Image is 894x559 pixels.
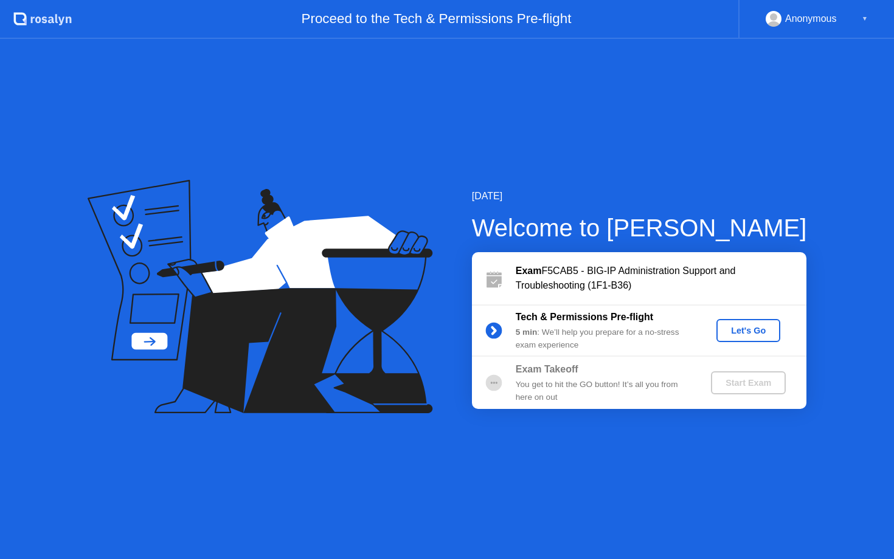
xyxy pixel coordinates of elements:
[472,189,807,204] div: [DATE]
[711,371,786,394] button: Start Exam
[516,328,538,337] b: 5 min
[862,11,868,27] div: ▼
[516,312,653,322] b: Tech & Permissions Pre-flight
[472,210,807,246] div: Welcome to [PERSON_NAME]
[516,326,691,351] div: : We’ll help you prepare for a no-stress exam experience
[785,11,837,27] div: Anonymous
[716,319,780,342] button: Let's Go
[721,326,775,335] div: Let's Go
[716,378,781,388] div: Start Exam
[516,364,578,374] b: Exam Takeoff
[516,264,806,293] div: F5CAB5 - BIG-IP Administration Support and Troubleshooting (1F1-B36)
[516,266,542,276] b: Exam
[516,379,691,403] div: You get to hit the GO button! It’s all you from here on out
